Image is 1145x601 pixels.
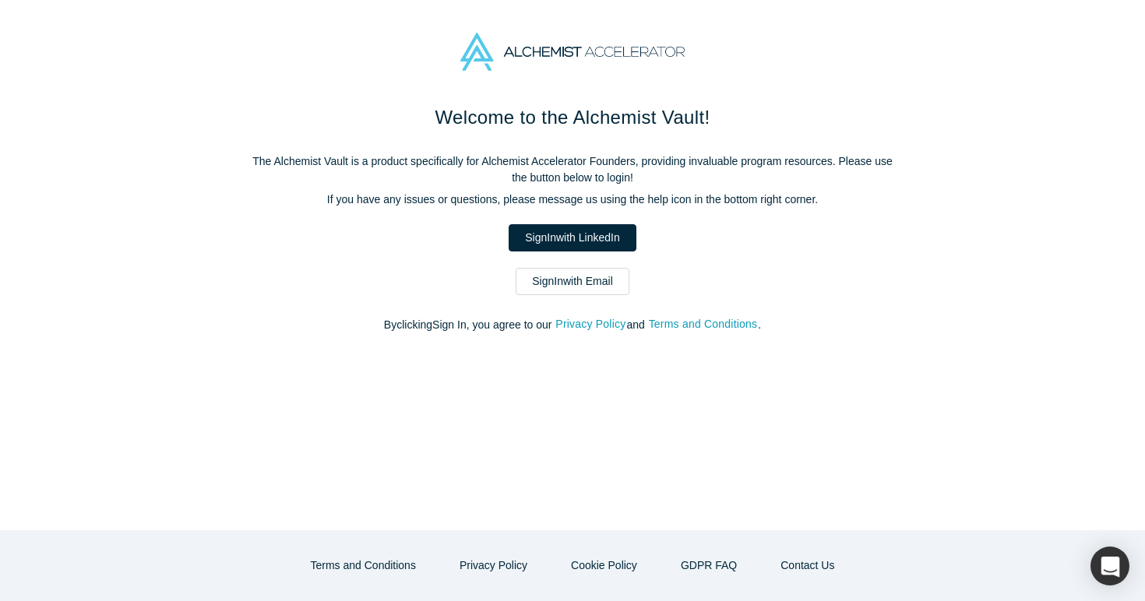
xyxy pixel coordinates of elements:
[245,192,900,208] p: If you have any issues or questions, please message us using the help icon in the bottom right co...
[764,552,851,579] button: Contact Us
[555,552,654,579] button: Cookie Policy
[516,268,629,295] a: SignInwith Email
[648,315,759,333] button: Terms and Conditions
[245,153,900,186] p: The Alchemist Vault is a product specifically for Alchemist Accelerator Founders, providing inval...
[443,552,544,579] button: Privacy Policy
[294,552,432,579] button: Terms and Conditions
[460,33,685,71] img: Alchemist Accelerator Logo
[509,224,636,251] a: SignInwith LinkedIn
[555,315,626,333] button: Privacy Policy
[664,552,753,579] a: GDPR FAQ
[245,317,900,333] p: By clicking Sign In , you agree to our and .
[245,104,900,132] h1: Welcome to the Alchemist Vault!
